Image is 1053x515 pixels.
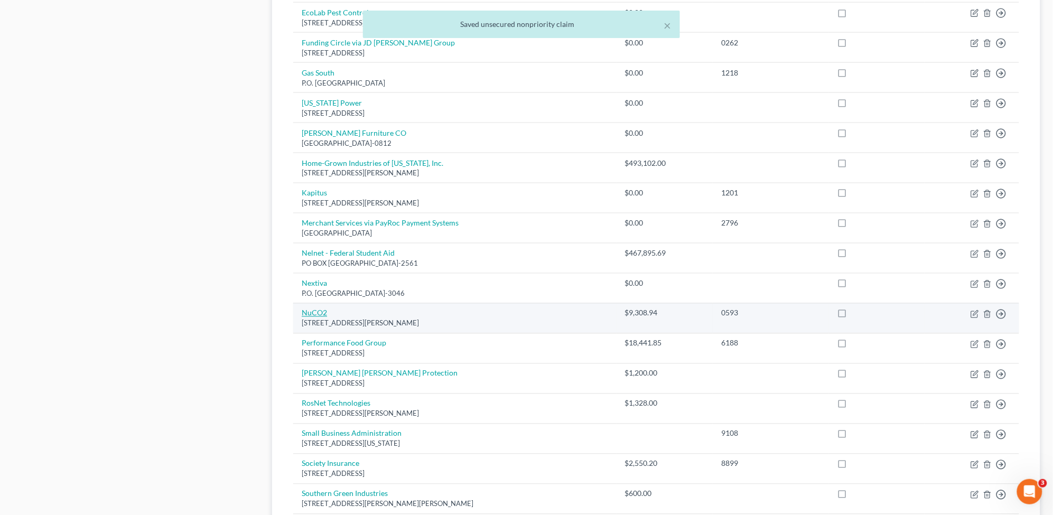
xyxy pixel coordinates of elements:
div: [STREET_ADDRESS][PERSON_NAME] [302,168,608,179]
div: $493,102.00 [625,158,705,168]
a: Home-Grown Industries of [US_STATE], Inc. [302,158,443,167]
a: Nextiva [302,279,327,288]
div: $18,441.85 [625,338,705,349]
a: Southern Green Industries [302,489,388,498]
a: Funding Circle via JD [PERSON_NAME] Group [302,38,455,47]
a: RosNet Technologies [302,399,370,408]
div: 1201 [721,188,820,199]
div: [STREET_ADDRESS] [302,349,608,359]
div: 8899 [721,458,820,469]
a: Small Business Administration [302,429,402,438]
div: 0593 [721,308,820,319]
span: 3 [1039,479,1047,488]
button: × [664,19,672,32]
div: $1,200.00 [625,368,705,379]
div: $0.00 [625,68,705,78]
div: PO BOX [GEOGRAPHIC_DATA]-2561 [302,259,608,269]
div: $1,328.00 [625,398,705,409]
div: $467,895.69 [625,248,705,259]
a: Kapitus [302,189,327,198]
a: Merchant Services via PayRoc Payment Systems [302,219,459,228]
div: [STREET_ADDRESS] [302,48,608,58]
div: [STREET_ADDRESS] [302,108,608,118]
div: $600.00 [625,489,705,499]
div: $0.00 [625,188,705,199]
div: 9108 [721,428,820,439]
div: $2,550.20 [625,458,705,469]
div: [STREET_ADDRESS][PERSON_NAME] [302,409,608,419]
div: P.O. [GEOGRAPHIC_DATA]-3046 [302,289,608,299]
a: [PERSON_NAME] [PERSON_NAME] Protection [302,369,458,378]
div: [STREET_ADDRESS][PERSON_NAME] [302,319,608,329]
div: P.O. [GEOGRAPHIC_DATA] [302,78,608,88]
div: [STREET_ADDRESS] [302,469,608,479]
div: Saved unsecured nonpriority claim [371,19,672,30]
a: Nelnet - Federal Student Aid [302,249,395,258]
iframe: Intercom live chat [1017,479,1042,504]
div: [GEOGRAPHIC_DATA] [302,229,608,239]
a: [US_STATE] Power [302,98,362,107]
div: 2796 [721,218,820,229]
a: Society Insurance [302,459,359,468]
div: [STREET_ADDRESS] [302,379,608,389]
div: [STREET_ADDRESS][US_STATE] [302,439,608,449]
div: $0.00 [625,128,705,138]
div: $0.00 [625,218,705,229]
div: $0.00 [625,278,705,289]
div: 1218 [721,68,820,78]
div: [GEOGRAPHIC_DATA]-0812 [302,138,608,148]
div: 6188 [721,338,820,349]
a: [PERSON_NAME] Furniture CO [302,128,406,137]
a: Performance Food Group [302,339,386,348]
a: EcoLab Pest Control [302,8,369,17]
a: NuCO2 [302,308,327,317]
div: [STREET_ADDRESS][PERSON_NAME][PERSON_NAME] [302,499,608,509]
div: $0.00 [625,7,705,18]
a: Gas South [302,68,334,77]
div: $0.00 [625,98,705,108]
div: $9,308.94 [625,308,705,319]
div: [STREET_ADDRESS][PERSON_NAME] [302,199,608,209]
